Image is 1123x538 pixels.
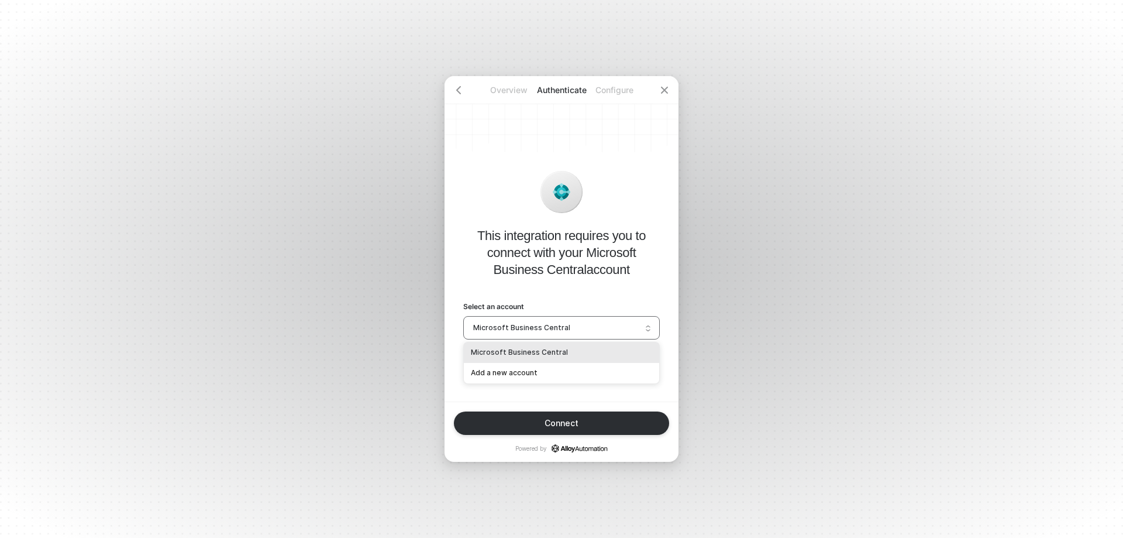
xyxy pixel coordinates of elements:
[588,84,640,96] p: Configure
[463,227,660,278] p: This integration requires you to connect with your Microsoft Business Central account
[483,84,535,96] p: Overview
[464,342,659,363] div: Microsoft Business Central
[552,183,571,201] img: icon
[471,347,652,358] div: Microsoft Business Central
[515,444,608,453] p: Powered by
[454,85,463,95] span: icon-arrow-left
[473,319,650,337] span: Microsoft Business Central
[464,363,659,383] div: Add a new account
[545,419,578,428] div: Connect
[660,85,669,95] span: icon-close
[454,412,669,435] button: Connect
[552,444,608,453] a: icon-success
[535,84,588,96] p: Authenticate
[471,368,652,379] div: Add a new account
[463,301,660,311] label: Select an account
